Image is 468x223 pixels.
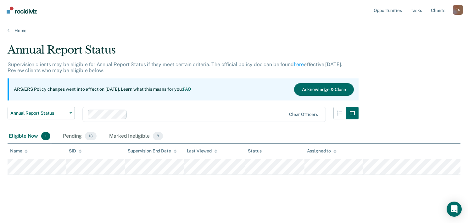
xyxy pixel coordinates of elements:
[294,83,354,96] button: Acknowledge & Close
[153,132,163,140] span: 8
[307,148,337,154] div: Assigned to
[8,43,359,61] div: Annual Report Status
[108,129,164,143] div: Marked Ineligible8
[187,148,217,154] div: Last Viewed
[183,87,192,92] a: FAQ
[453,5,463,15] div: F S
[294,61,304,67] a: here
[8,61,342,73] p: Supervision clients may be eligible for Annual Report Status if they meet certain criteria. The o...
[69,148,82,154] div: SID
[8,28,460,33] a: Home
[41,132,50,140] span: 1
[8,129,52,143] div: Eligible Now1
[10,148,28,154] div: Name
[8,107,75,119] button: Annual Report Status
[289,112,318,117] div: Clear officers
[248,148,261,154] div: Status
[14,86,191,93] p: ARS/ERS Policy changes went into effect on [DATE]. Learn what this means for you:
[447,202,462,217] div: Open Intercom Messenger
[128,148,176,154] div: Supervision End Date
[7,7,37,14] img: Recidiviz
[62,129,98,143] div: Pending13
[85,132,97,140] span: 13
[10,111,67,116] span: Annual Report Status
[453,5,463,15] button: Profile dropdown button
